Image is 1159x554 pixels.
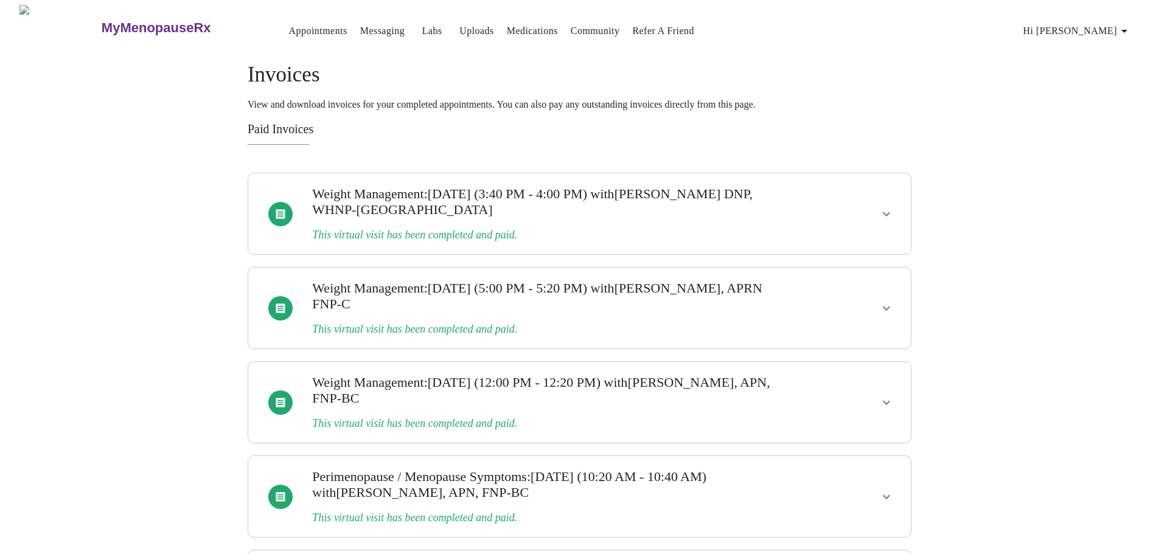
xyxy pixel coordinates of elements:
p: View and download invoices for your completed appointments. You can also pay any outstanding invo... [248,99,911,110]
span: Weight Management [312,375,423,390]
a: Appointments [289,23,347,40]
h3: : [DATE] (5:00 PM - 5:20 PM) [312,280,782,312]
a: Uploads [459,23,494,40]
a: Community [571,23,620,40]
span: with [PERSON_NAME], APN, FNP-BC [312,485,529,500]
h3: This virtual visit has been completed and paid. [312,417,782,430]
span: Weight Management [312,186,423,201]
span: Hi [PERSON_NAME] [1023,23,1132,40]
button: Uploads [454,19,499,43]
h3: Paid Invoices [248,122,911,136]
span: Perimenopause / Menopause Symptoms [312,469,527,484]
a: Labs [422,23,442,40]
a: Messaging [360,23,405,40]
button: Community [566,19,625,43]
button: Medications [502,19,563,43]
h4: Invoices [248,63,911,87]
a: MyMenopauseRx [100,7,259,49]
h3: This virtual visit has been completed and paid. [312,323,782,336]
h3: This virtual visit has been completed and paid. [312,229,782,241]
a: Medications [507,23,558,40]
span: Weight Management [312,280,423,296]
span: with [PERSON_NAME], APN, FNP-BC [312,375,770,406]
h3: This virtual visit has been completed and paid. [312,511,782,524]
h3: : [DATE] (3:40 PM - 4:00 PM) [312,186,782,218]
a: Refer a Friend [632,23,694,40]
img: MyMenopauseRx Logo [19,5,100,50]
button: Messaging [355,19,409,43]
button: Labs [412,19,451,43]
h3: : [DATE] (10:20 AM - 10:40 AM) [312,469,782,500]
button: Hi [PERSON_NAME] [1018,19,1136,43]
h3: : [DATE] (12:00 PM - 12:20 PM) [312,375,782,406]
span: with [PERSON_NAME], APRN FNP-C [312,280,762,311]
button: show more [872,388,901,417]
button: Appointments [284,19,352,43]
span: with [PERSON_NAME] DNP, WHNP-[GEOGRAPHIC_DATA] [312,186,753,217]
button: show more [872,199,901,229]
button: show more [872,482,901,511]
h3: MyMenopauseRx [102,20,211,36]
button: show more [872,294,901,323]
button: Refer a Friend [627,19,699,43]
